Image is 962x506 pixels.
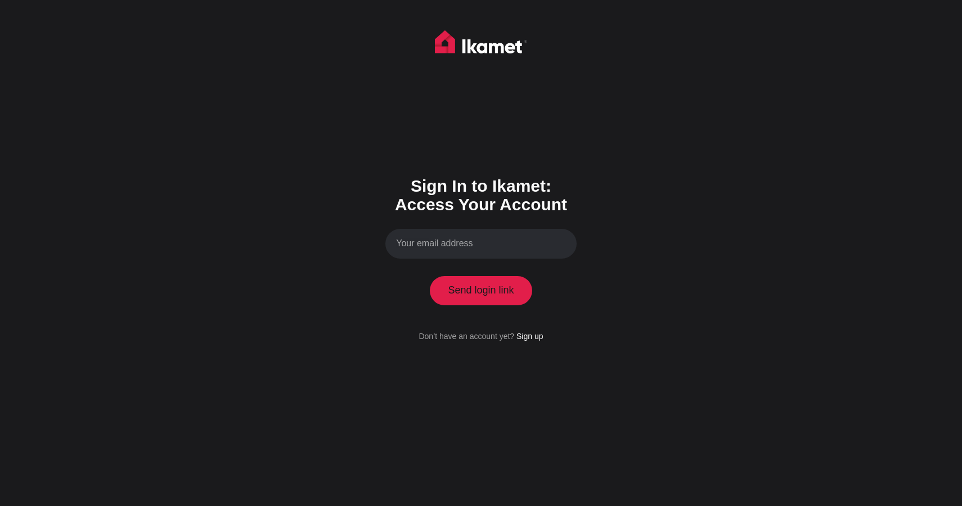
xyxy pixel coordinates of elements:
[430,276,532,305] button: Send login link
[419,332,514,341] span: Don’t have an account yet?
[385,229,577,259] input: Your email address
[516,332,543,341] a: Sign up
[385,177,577,214] h1: Sign In to Ikamet: Access Your Account
[435,30,527,58] img: Ikamet home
